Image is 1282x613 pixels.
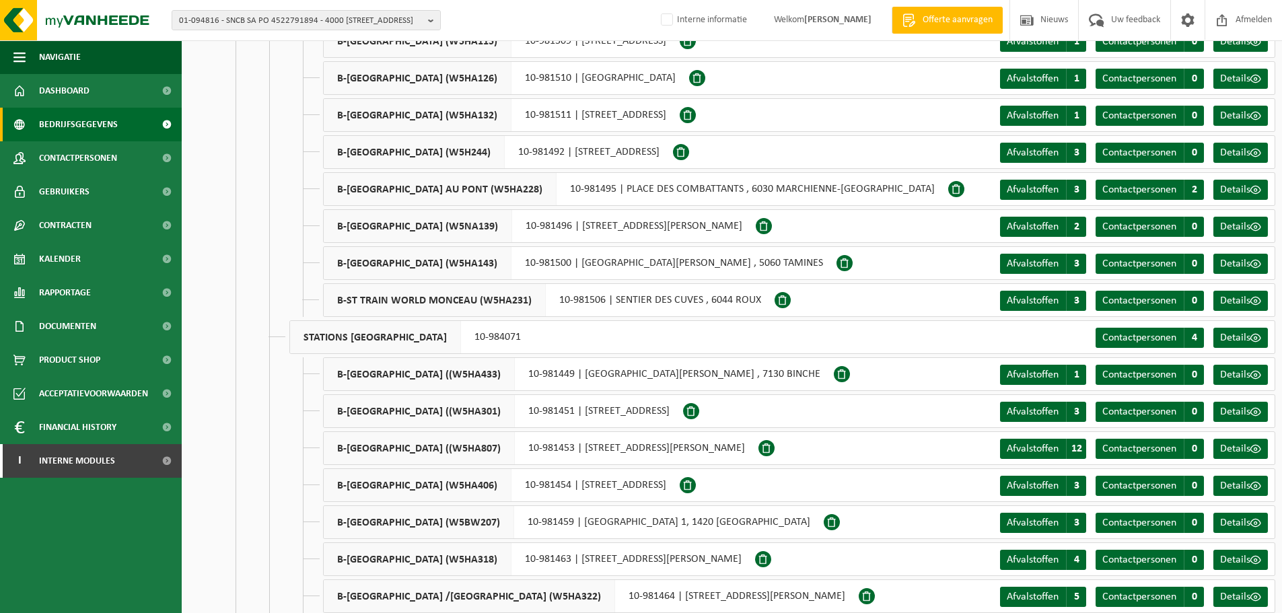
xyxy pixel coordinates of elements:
[323,283,775,317] div: 10-981506 | SENTIER DES CUVES , 6044 ROUX
[1000,254,1086,274] a: Afvalstoffen 3
[1066,217,1086,237] span: 2
[1220,147,1250,158] span: Details
[1213,328,1268,348] a: Details
[290,321,461,353] span: STATIONS [GEOGRAPHIC_DATA]
[1066,254,1086,274] span: 3
[1007,591,1059,602] span: Afvalstoffen
[1184,69,1204,89] span: 0
[1220,221,1250,232] span: Details
[39,108,118,141] span: Bedrijfsgegevens
[323,394,683,428] div: 10-981451 | [STREET_ADDRESS]
[1213,550,1268,570] a: Details
[323,431,758,465] div: 10-981453 | [STREET_ADDRESS][PERSON_NAME]
[1000,32,1086,52] a: Afvalstoffen 1
[804,15,871,25] strong: [PERSON_NAME]
[1184,217,1204,237] span: 0
[1184,587,1204,607] span: 0
[1000,106,1086,126] a: Afvalstoffen 1
[324,469,511,501] span: B-[GEOGRAPHIC_DATA] (W5HA406)
[1096,217,1204,237] a: Contactpersonen 0
[1066,587,1086,607] span: 5
[1184,180,1204,200] span: 2
[1066,550,1086,570] span: 4
[39,343,100,377] span: Product Shop
[324,432,515,464] span: B-[GEOGRAPHIC_DATA] ((W5HA807)
[323,579,859,613] div: 10-981464 | [STREET_ADDRESS][PERSON_NAME]
[1007,221,1059,232] span: Afvalstoffen
[1184,328,1204,348] span: 4
[892,7,1003,34] a: Offerte aanvragen
[1184,513,1204,533] span: 0
[1066,439,1086,459] span: 12
[1220,36,1250,47] span: Details
[39,310,96,343] span: Documenten
[1102,406,1176,417] span: Contactpersonen
[324,210,512,242] span: B-[GEOGRAPHIC_DATA] (W5NA139)
[1220,406,1250,417] span: Details
[1000,439,1086,459] a: Afvalstoffen 12
[39,276,91,310] span: Rapportage
[1000,587,1086,607] a: Afvalstoffen 5
[1096,402,1204,422] a: Contactpersonen 0
[1007,36,1059,47] span: Afvalstoffen
[324,358,515,390] span: B-[GEOGRAPHIC_DATA] ((W5HA433)
[1220,73,1250,84] span: Details
[1184,476,1204,496] span: 0
[1102,591,1176,602] span: Contactpersonen
[1102,36,1176,47] span: Contactpersonen
[39,377,148,410] span: Acceptatievoorwaarden
[1066,476,1086,496] span: 3
[324,543,511,575] span: B-[GEOGRAPHIC_DATA] (W5HA318)
[1096,365,1204,385] a: Contactpersonen 0
[1213,217,1268,237] a: Details
[1213,476,1268,496] a: Details
[323,172,948,206] div: 10-981495 | PLACE DES COMBATTANTS , 6030 MARCHIENNE-[GEOGRAPHIC_DATA]
[324,395,515,427] span: B-[GEOGRAPHIC_DATA] ((W5HA301)
[324,580,615,612] span: B-[GEOGRAPHIC_DATA] /[GEOGRAPHIC_DATA] (W5HA322)
[1096,550,1204,570] a: Contactpersonen 0
[1066,32,1086,52] span: 1
[1096,513,1204,533] a: Contactpersonen 0
[1066,143,1086,163] span: 3
[1007,147,1059,158] span: Afvalstoffen
[39,242,81,276] span: Kalender
[1096,180,1204,200] a: Contactpersonen 2
[1213,180,1268,200] a: Details
[323,246,836,280] div: 10-981500 | [GEOGRAPHIC_DATA][PERSON_NAME] , 5060 TAMINES
[323,505,824,539] div: 10-981459 | [GEOGRAPHIC_DATA] 1, 1420 [GEOGRAPHIC_DATA]
[1096,69,1204,89] a: Contactpersonen 0
[1000,180,1086,200] a: Afvalstoffen 3
[1220,443,1250,454] span: Details
[323,24,680,58] div: 10-981509 | [STREET_ADDRESS]
[39,444,115,478] span: Interne modules
[1184,143,1204,163] span: 0
[1096,143,1204,163] a: Contactpersonen 0
[1007,480,1059,491] span: Afvalstoffen
[658,10,747,30] label: Interne informatie
[39,175,90,209] span: Gebruikers
[1007,554,1059,565] span: Afvalstoffen
[1102,517,1176,528] span: Contactpersonen
[323,209,756,243] div: 10-981496 | [STREET_ADDRESS][PERSON_NAME]
[13,444,26,478] span: I
[324,136,505,168] span: B-[GEOGRAPHIC_DATA] (W5H244)
[179,11,423,31] span: 01-094816 - SNCB SA PO 4522791894 - 4000 [STREET_ADDRESS]
[1007,406,1059,417] span: Afvalstoffen
[1096,254,1204,274] a: Contactpersonen 0
[1220,110,1250,121] span: Details
[289,320,534,354] div: 10-984071
[324,173,557,205] span: B-[GEOGRAPHIC_DATA] AU PONT (W5HA228)
[324,506,514,538] span: B-[GEOGRAPHIC_DATA] (W5BW207)
[1213,365,1268,385] a: Details
[323,542,755,576] div: 10-981463 | [STREET_ADDRESS][PERSON_NAME]
[1213,254,1268,274] a: Details
[1066,365,1086,385] span: 1
[1184,365,1204,385] span: 0
[1220,295,1250,306] span: Details
[323,468,680,502] div: 10-981454 | [STREET_ADDRESS]
[1102,184,1176,195] span: Contactpersonen
[1213,439,1268,459] a: Details
[1213,69,1268,89] a: Details
[1066,513,1086,533] span: 3
[1220,591,1250,602] span: Details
